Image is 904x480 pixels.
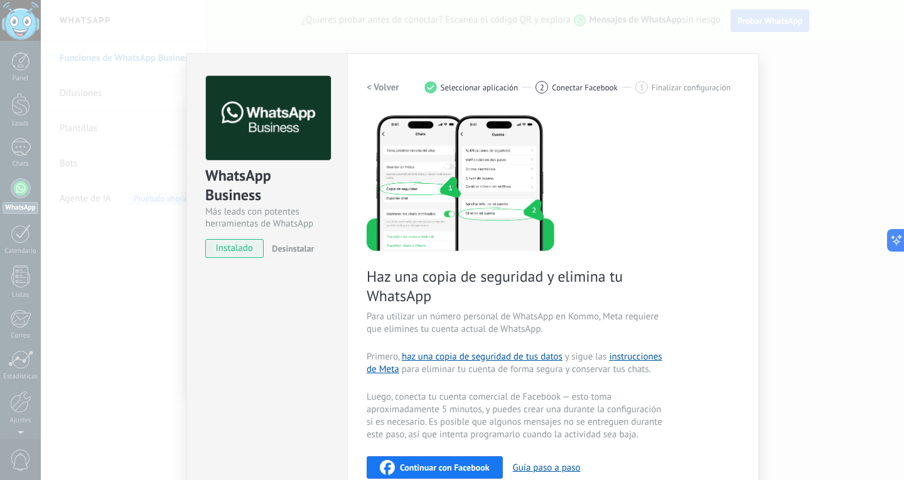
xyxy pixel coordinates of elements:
button: Guía paso a paso [513,462,581,474]
a: haz una copia de seguridad de tus datos [402,351,562,363]
button: Continuar con Facebook [367,456,503,479]
img: logo_main.png [206,76,331,161]
img: delete personal phone [367,114,554,251]
button: Desinstalar [267,239,314,258]
button: < Volver [367,76,399,99]
div: WhatsApp Business [205,166,329,206]
span: Continuar con Facebook [400,463,490,472]
span: Haz una copia de seguridad y elimina tu WhatsApp [367,267,665,306]
a: instrucciones de Meta [367,351,662,375]
h2: < Volver [367,82,399,93]
span: 2 [540,82,544,93]
span: Finalizar configuración [652,83,731,92]
span: 3 [639,82,643,93]
span: instalado [206,239,263,258]
div: Más leads con potentes herramientas de WhatsApp [205,206,329,230]
span: Desinstalar [272,243,314,254]
span: Para utilizar un número personal de WhatsApp en Kommo, Meta requiere que elimines tu cuenta actua... [367,311,665,336]
span: Seleccionar aplicación [441,83,519,92]
span: Conectar Facebook [552,83,618,92]
span: Luego, conecta tu cuenta comercial de Facebook — esto toma aproximadamente 5 minutos, y puedes cr... [367,391,665,441]
span: Primero, y sigue las para eliminar tu cuenta de forma segura y conservar tus chats. [367,351,665,376]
